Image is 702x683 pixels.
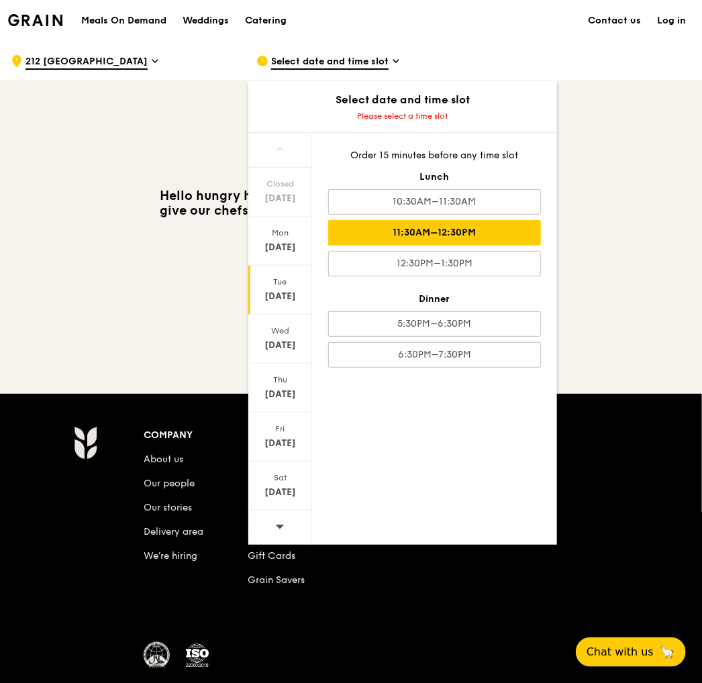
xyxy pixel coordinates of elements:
[649,1,694,41] a: Log in
[237,1,295,41] a: Catering
[184,642,211,669] img: ISO Certified
[26,55,148,70] span: 212 [GEOGRAPHIC_DATA]
[248,550,295,562] a: Gift Cards
[328,293,541,306] div: Dinner
[144,526,203,537] a: Delivery area
[174,1,237,41] a: Weddings
[250,192,310,205] div: [DATE]
[74,426,97,460] img: Grain
[144,478,195,489] a: Our people
[150,189,552,233] h3: Hello hungry human. We’re closed [DATE] as it’s important to give our chefs a break to rest and r...
[250,374,310,385] div: Thu
[250,325,310,336] div: Wed
[250,437,310,450] div: [DATE]
[328,170,541,184] div: Lunch
[576,637,686,667] button: Chat with us🦙
[250,227,310,238] div: Mon
[250,276,310,287] div: Tue
[250,388,310,401] div: [DATE]
[144,642,170,669] img: MUIS Halal Certified
[248,111,557,121] div: Please select a time slot
[144,502,192,513] a: Our stories
[587,644,654,660] span: Chat with us
[183,1,229,41] div: Weddings
[250,472,310,483] div: Sat
[248,574,305,586] a: Grain Savers
[328,189,541,215] div: 10:30AM–11:30AM
[271,55,389,70] span: Select date and time slot
[580,1,649,41] a: Contact us
[250,486,310,499] div: [DATE]
[328,251,541,276] div: 12:30PM–1:30PM
[328,149,541,162] div: Order 15 minutes before any time slot
[250,339,310,352] div: [DATE]
[81,14,166,28] h1: Meals On Demand
[250,178,310,189] div: Closed
[8,14,62,26] img: Grain
[328,342,541,368] div: 6:30PM–7:30PM
[248,92,557,108] div: Select date and time slot
[328,220,541,246] div: 11:30AM–12:30PM
[250,241,310,254] div: [DATE]
[659,644,675,660] span: 🦙
[250,423,310,434] div: Fri
[144,550,197,562] a: We’re hiring
[328,311,541,337] div: 5:30PM–6:30PM
[144,454,183,465] a: About us
[250,290,310,303] div: [DATE]
[245,1,287,41] div: Catering
[144,426,248,445] div: Company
